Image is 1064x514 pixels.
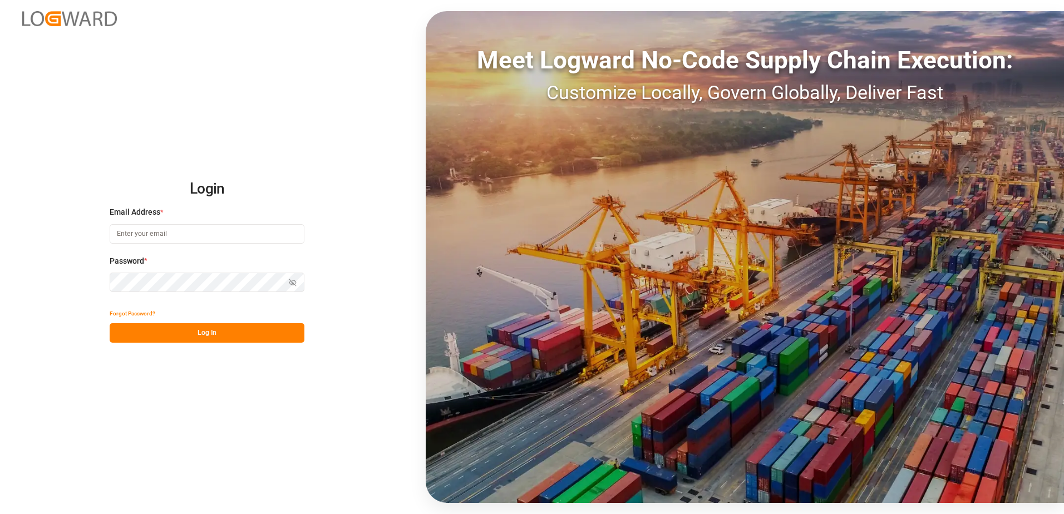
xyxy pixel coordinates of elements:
[426,42,1064,78] div: Meet Logward No-Code Supply Chain Execution:
[110,255,144,267] span: Password
[22,11,117,26] img: Logward_new_orange.png
[110,304,155,323] button: Forgot Password?
[110,323,304,343] button: Log In
[110,206,160,218] span: Email Address
[110,224,304,244] input: Enter your email
[110,171,304,207] h2: Login
[426,78,1064,107] div: Customize Locally, Govern Globally, Deliver Fast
